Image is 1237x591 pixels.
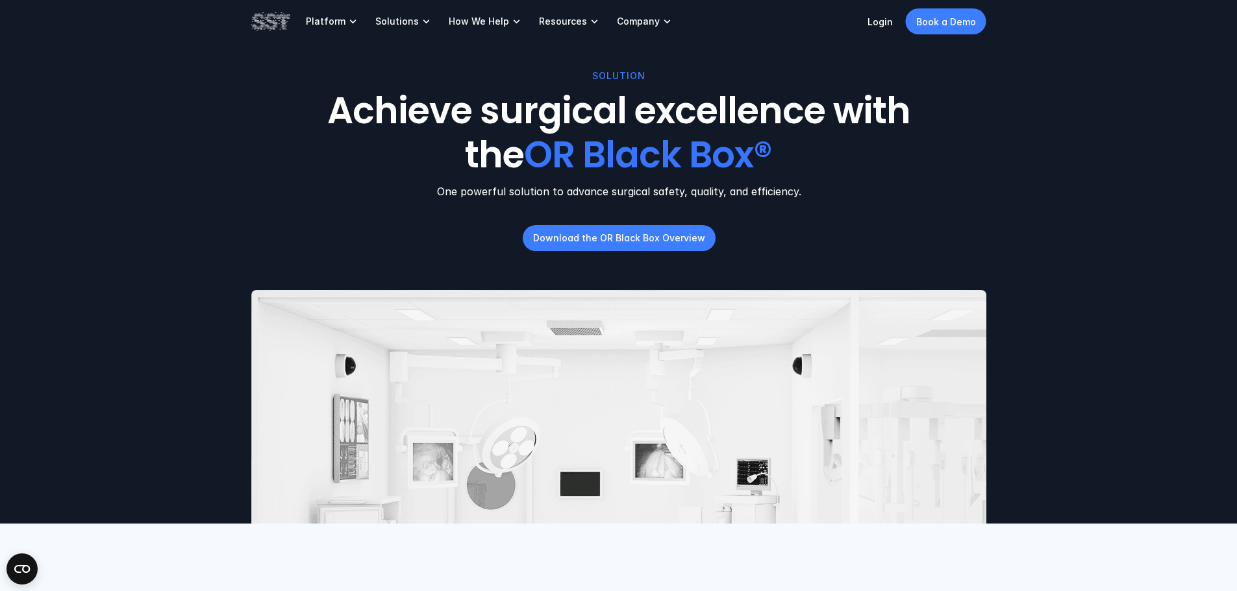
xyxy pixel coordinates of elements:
p: Resources [539,16,587,27]
a: Book a Demo [906,8,986,34]
p: Book a Demo [916,15,976,29]
p: SOLUTION [592,69,645,83]
span: OR Black Box® [524,130,772,180]
p: One powerful solution to advance surgical safety, quality, and efficiency. [251,184,986,199]
p: How We Help [449,16,509,27]
p: Download the OR Black Box Overview [532,231,705,245]
p: Company [617,16,660,27]
p: Solutions [375,16,419,27]
a: Login [868,16,893,27]
img: SST logo [251,10,290,32]
button: Open CMP widget [6,553,38,585]
a: Download the OR Black Box Overview [522,225,715,251]
p: Platform [306,16,345,27]
h1: Achieve surgical excellence with the [303,90,935,176]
